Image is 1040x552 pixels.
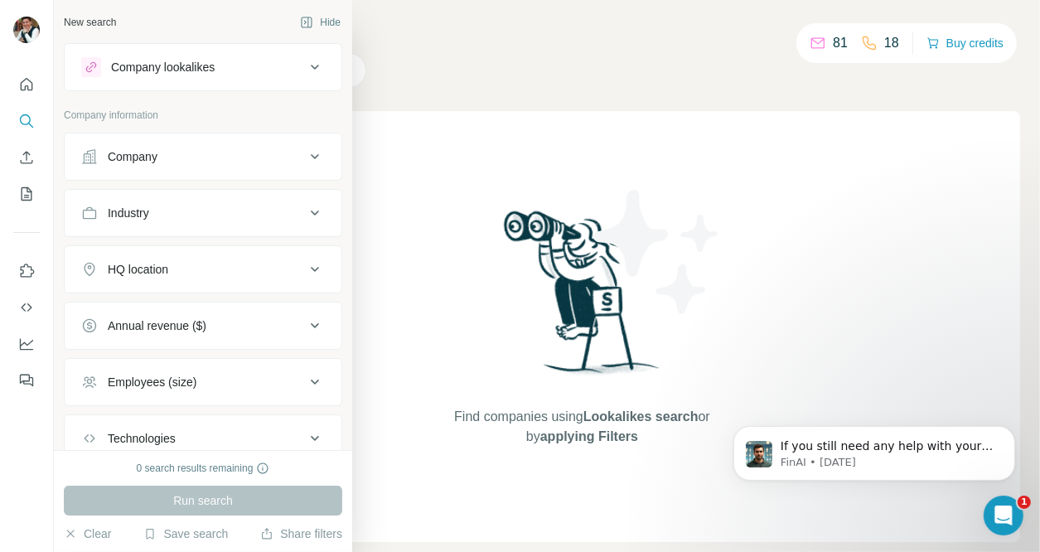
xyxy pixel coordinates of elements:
[13,143,40,172] button: Enrich CSV
[65,306,341,346] button: Annual revenue ($)
[583,409,699,424] span: Lookalikes search
[833,33,848,53] p: 81
[1018,496,1031,509] span: 1
[13,366,40,395] button: Feedback
[64,15,116,30] div: New search
[288,10,352,35] button: Hide
[884,33,899,53] p: 18
[13,329,40,359] button: Dashboard
[65,419,341,458] button: Technologies
[583,177,732,327] img: Surfe Illustration - Stars
[65,137,341,177] button: Company
[449,407,714,447] span: Find companies using or by
[108,148,157,165] div: Company
[108,205,149,221] div: Industry
[144,20,1020,43] h4: Search
[13,17,40,43] img: Avatar
[13,293,40,322] button: Use Surfe API
[108,430,176,447] div: Technologies
[540,429,638,443] span: applying Filters
[13,179,40,209] button: My lists
[111,59,215,75] div: Company lookalikes
[13,106,40,136] button: Search
[260,525,342,542] button: Share filters
[13,256,40,286] button: Use Surfe on LinkedIn
[496,206,669,391] img: Surfe Illustration - Woman searching with binoculars
[137,461,270,476] div: 0 search results remaining
[64,108,342,123] p: Company information
[64,525,111,542] button: Clear
[65,362,341,402] button: Employees (size)
[108,374,196,390] div: Employees (size)
[709,391,1040,507] iframe: Intercom notifications message
[65,47,341,87] button: Company lookalikes
[65,249,341,289] button: HQ location
[65,193,341,233] button: Industry
[926,31,1004,55] button: Buy credits
[143,525,228,542] button: Save search
[13,70,40,99] button: Quick start
[984,496,1023,535] iframe: Intercom live chat
[108,317,206,334] div: Annual revenue ($)
[108,261,168,278] div: HQ location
